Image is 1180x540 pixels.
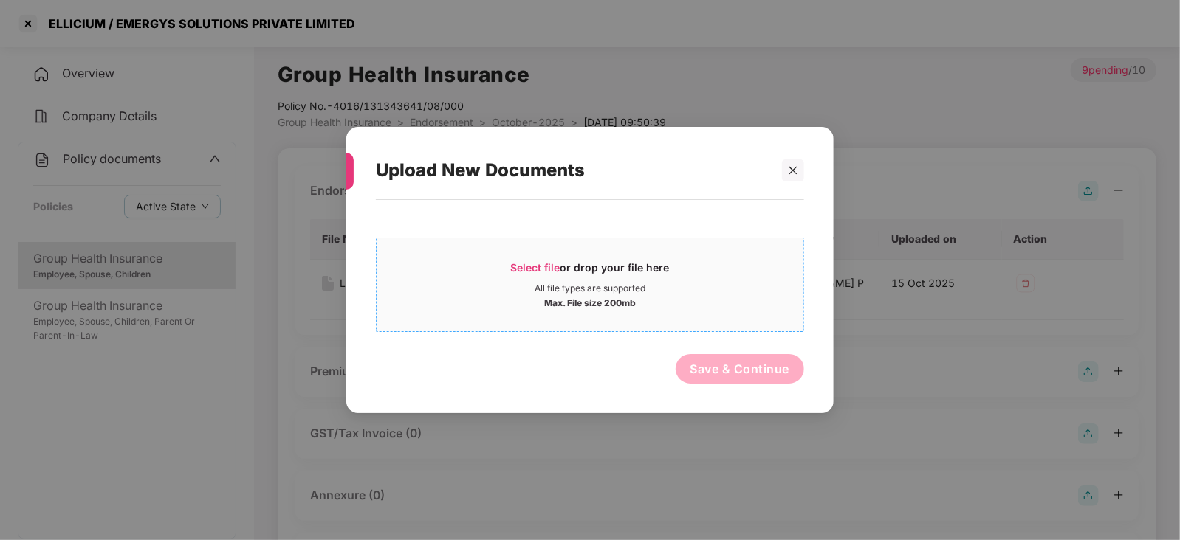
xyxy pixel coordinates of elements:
[544,294,636,309] div: Max. File size 200mb
[511,260,670,283] div: or drop your file here
[376,142,769,199] div: Upload New Documents
[511,261,560,274] span: Select file
[535,283,645,294] div: All file types are supported
[788,165,798,176] span: close
[377,249,803,320] span: Select fileor drop your file hereAll file types are supportedMax. File size 200mb
[676,354,805,384] button: Save & Continue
